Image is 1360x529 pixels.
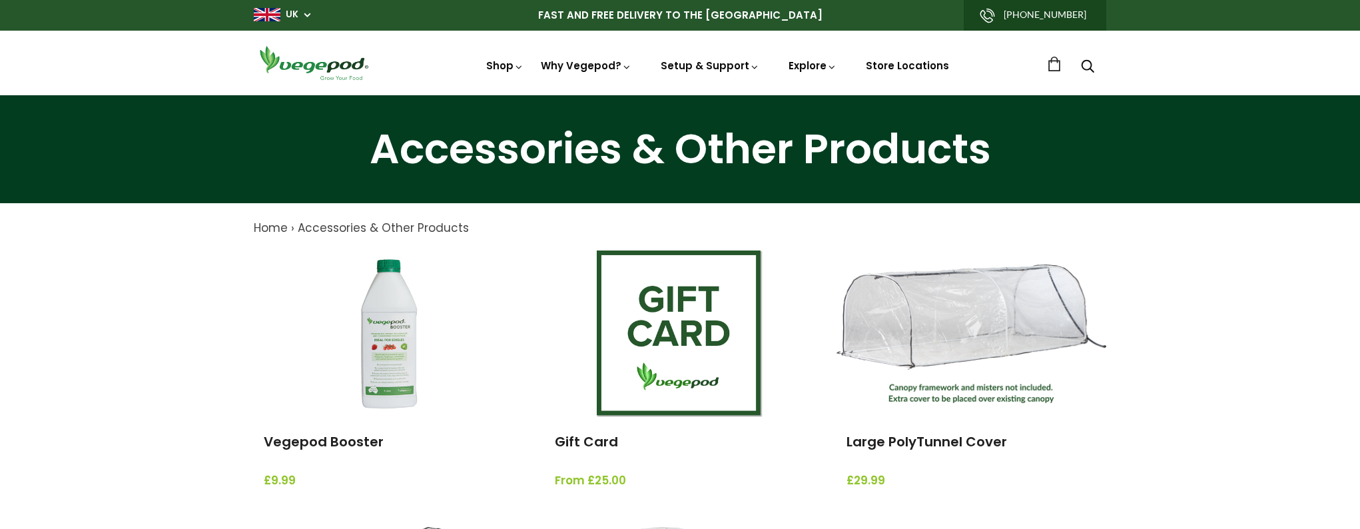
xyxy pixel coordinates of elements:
[789,59,837,73] a: Explore
[264,472,513,490] span: £9.99
[254,8,280,21] img: gb_large.png
[1081,61,1094,75] a: Search
[847,432,1007,451] a: Large PolyTunnel Cover
[17,129,1343,170] h1: Accessories & Other Products
[866,59,949,73] a: Store Locations
[837,264,1106,404] img: Large PolyTunnel Cover
[597,251,763,417] img: Gift Card
[555,432,618,451] a: Gift Card
[306,251,472,417] img: Vegepod Booster
[254,44,374,82] img: Vegepod
[847,472,1096,490] span: £29.99
[298,220,469,236] a: Accessories & Other Products
[264,432,384,451] a: Vegepod Booster
[555,472,805,490] span: From £25.00
[286,8,298,21] a: UK
[291,220,294,236] span: ›
[254,220,288,236] a: Home
[541,59,631,73] a: Why Vegepod?
[254,220,1106,237] nav: breadcrumbs
[486,59,523,73] a: Shop
[661,59,759,73] a: Setup & Support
